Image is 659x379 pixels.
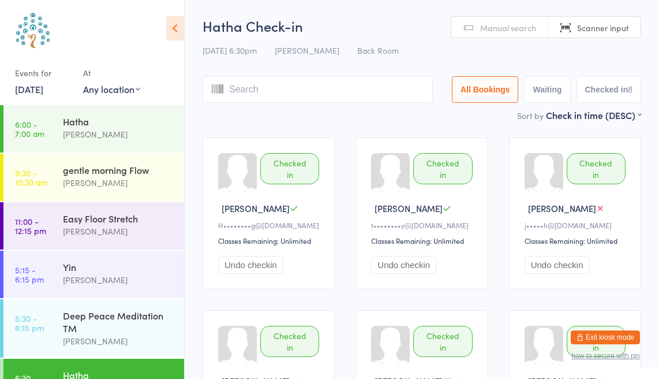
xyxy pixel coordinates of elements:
[3,299,184,358] a: 5:30 -6:15 pmDeep Peace Meditation TM[PERSON_NAME]
[546,109,641,121] div: Check in time (DESC)
[63,212,174,225] div: Easy Floor Stretch
[63,335,174,348] div: [PERSON_NAME]
[15,217,46,235] time: 11:00 - 12:15 pm
[480,22,536,34] span: Manual search
[3,105,184,153] a: 6:00 -7:00 amHatha[PERSON_NAME]
[63,164,174,176] div: gentle morning Flow
[15,120,44,138] time: 6:00 - 7:00 am
[15,168,47,187] time: 9:30 - 10:30 am
[63,261,174,273] div: Yin
[517,110,544,121] label: Sort by
[3,202,184,250] a: 11:00 -12:15 pmEasy Floor Stretch[PERSON_NAME]
[571,352,640,360] button: how to secure with pin
[371,220,475,230] div: t••••••••y@[DOMAIN_NAME]
[63,115,174,128] div: Hatha
[12,9,55,52] img: Australian School of Meditation & Yoga
[218,220,323,230] div: H••••••••g@[DOMAIN_NAME]
[63,176,174,189] div: [PERSON_NAME]
[577,22,629,34] span: Scanner input
[218,256,283,274] button: Undo checkin
[15,265,44,284] time: 5:15 - 6:15 pm
[275,44,339,56] span: [PERSON_NAME]
[375,202,443,214] span: [PERSON_NAME]
[260,153,319,184] div: Checked in
[571,330,640,344] button: Exit kiosk mode
[524,76,570,103] button: Waiting
[371,236,475,246] div: Classes Remaining: Unlimited
[15,64,72,83] div: Events for
[567,153,626,184] div: Checked in
[525,236,629,246] div: Classes Remaining: Unlimited
[218,236,323,246] div: Classes Remaining: Unlimited
[63,128,174,141] div: [PERSON_NAME]
[63,225,174,238] div: [PERSON_NAME]
[15,83,43,95] a: [DATE]
[222,202,290,214] span: [PERSON_NAME]
[525,256,590,274] button: Undo checkin
[3,251,184,298] a: 5:15 -6:15 pmYin[PERSON_NAME]
[413,153,472,184] div: Checked in
[203,44,257,56] span: [DATE] 6:30pm
[203,16,641,35] h2: Hatha Check-in
[567,326,626,357] div: Checked in
[15,314,44,332] time: 5:30 - 6:15 pm
[413,326,472,357] div: Checked in
[576,76,642,103] button: Checked in8
[452,76,519,103] button: All Bookings
[63,273,174,287] div: [PERSON_NAME]
[83,64,140,83] div: At
[371,256,436,274] button: Undo checkin
[3,154,184,201] a: 9:30 -10:30 amgentle morning Flow[PERSON_NAME]
[260,326,319,357] div: Checked in
[357,44,399,56] span: Back Room
[628,85,632,94] div: 8
[203,76,433,103] input: Search
[83,83,140,95] div: Any location
[528,202,596,214] span: [PERSON_NAME]
[63,309,174,335] div: Deep Peace Meditation TM
[525,220,629,230] div: j•••••h@[DOMAIN_NAME]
